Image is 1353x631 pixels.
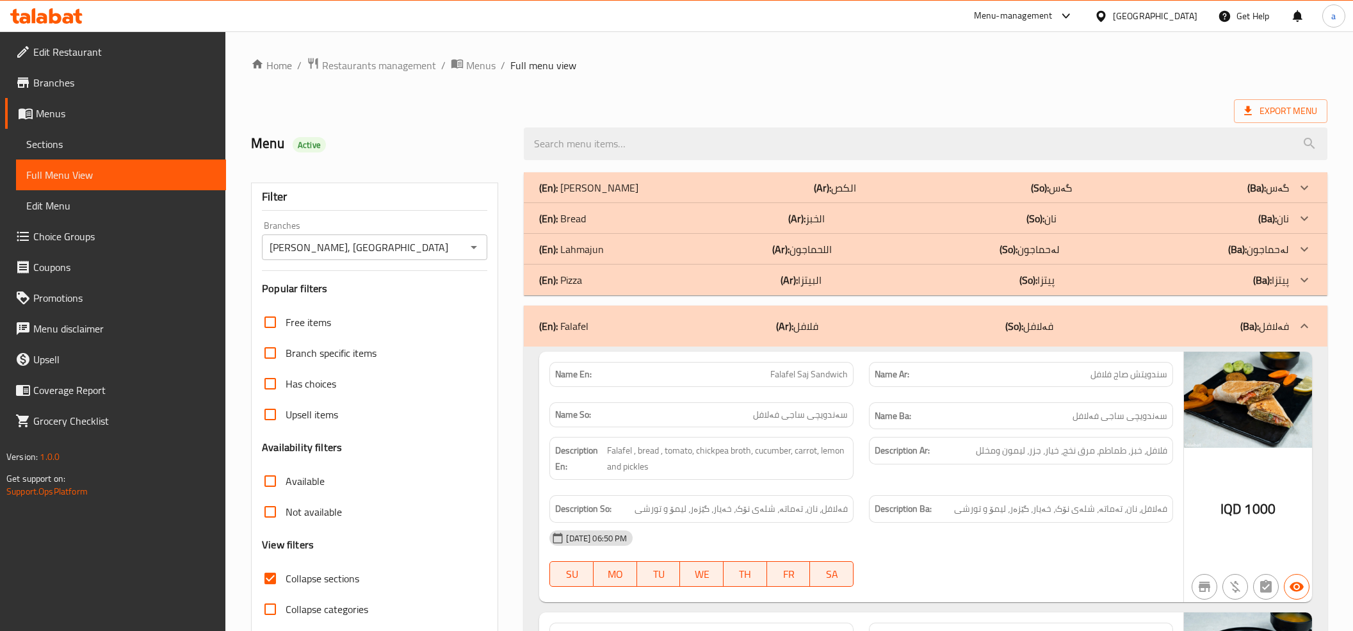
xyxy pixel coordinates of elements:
a: Support.OpsPlatform [6,483,88,500]
span: Edit Menu [26,198,216,213]
b: (Ar): [772,240,790,259]
strong: Description En: [555,443,604,474]
a: Full Menu View [16,160,226,190]
span: Restaurants management [322,58,436,73]
b: (En): [539,178,558,197]
b: (So): [1005,316,1023,336]
a: Restaurants management [307,57,436,74]
button: Not has choices [1253,574,1279,600]
b: (Ba): [1228,240,1247,259]
button: Open [465,238,483,256]
h3: Availability filters [262,440,342,455]
span: Export Menu [1244,103,1317,119]
p: البيتزا [781,272,822,288]
a: Menus [451,57,496,74]
nav: breadcrumb [251,57,1327,74]
div: (En): Bread(Ar):الخبز(So):نان(Ba):نان [524,203,1327,234]
p: الكص [814,180,856,195]
span: Menus [36,106,216,121]
b: (Ar): [781,270,798,290]
span: SU [555,565,588,584]
p: Lahmajun [539,242,604,257]
span: TH [729,565,762,584]
span: 1.0.0 [40,448,60,465]
span: Has choices [286,376,336,391]
span: سندويتش صاج فلافل [1090,368,1167,381]
span: فەلافل، نان، تەماتە، شلەی نۆک، خەیار، گێزەر، لیمۆ و تورشی [954,501,1167,517]
span: Upsell [33,352,216,367]
span: Collapse sections [286,571,359,586]
span: [DATE] 06:50 PM [561,532,632,545]
li: / [441,58,446,73]
p: گەس [1031,180,1072,195]
button: Purchased item [1222,574,1248,600]
div: (En): [PERSON_NAME](Ar):الكص(So):گەس(Ba):گەس [524,172,1327,203]
p: گەس [1247,180,1289,195]
b: (So): [1031,178,1049,197]
button: TH [724,561,767,587]
b: (En): [539,240,558,259]
a: Choice Groups [5,221,226,252]
b: (Ar): [814,178,831,197]
button: WE [680,561,724,587]
b: (En): [539,209,558,228]
li: / [297,58,302,73]
span: Choice Groups [33,229,216,244]
span: Grocery Checklist [33,413,216,429]
span: Falafel Saj Sandwich [770,368,848,381]
b: (Ba): [1253,270,1272,290]
span: SA [815,565,848,584]
span: Version: [6,448,38,465]
button: FR [767,561,811,587]
button: Not branch specific item [1192,574,1217,600]
span: Free items [286,315,331,330]
p: Falafel [539,318,588,334]
p: پیتزا [1253,272,1289,288]
div: (En): Lahmajun(Ar):اللحماجون(So):لەحماجون(Ba):لەحماجون [524,234,1327,265]
b: (Ar): [776,316,793,336]
a: Edit Menu [16,190,226,221]
p: فلافل [776,318,818,334]
span: Get support on: [6,470,65,487]
span: فلافل، خبز، طماطم، مرق نخج، خيار، جزر، ليمون ومخلل [976,443,1167,459]
span: Coupons [33,259,216,275]
span: Active [293,139,326,151]
b: (Ba): [1240,316,1259,336]
span: Falafel , bread , tomato, chickpea broth, cucumber, carrot, lemon and pickles [607,443,848,474]
p: نان [1026,211,1057,226]
strong: Name Ar: [875,368,909,381]
span: Full menu view [510,58,576,73]
p: فەلافل [1005,318,1053,334]
li: / [501,58,505,73]
p: [PERSON_NAME] [539,180,638,195]
b: (En): [539,316,558,336]
strong: Name Ba: [875,408,911,424]
h3: View filters [262,537,314,552]
span: Promotions [33,290,216,306]
strong: Description Ar: [875,443,930,459]
span: Edit Restaurant [33,44,216,60]
p: پیتزا [1019,272,1055,288]
a: Menu disclaimer [5,313,226,344]
p: Pizza [539,272,582,288]
div: Filter [262,183,487,211]
button: SU [549,561,594,587]
span: Menu disclaimer [33,321,216,336]
a: Grocery Checklist [5,406,226,436]
a: Branches [5,67,226,98]
span: Export Menu [1234,99,1327,123]
span: Upsell items [286,407,338,422]
input: search [524,127,1327,160]
button: TU [637,561,681,587]
span: 1000 [1244,496,1276,521]
span: TU [642,565,676,584]
p: لەحماجون [1228,242,1289,257]
a: Edit Restaurant [5,37,226,67]
span: Branch specific items [286,345,377,361]
p: Bread [539,211,586,226]
a: Promotions [5,283,226,313]
h3: Popular filters [262,281,487,296]
span: Available [286,473,325,489]
a: Menus [5,98,226,129]
strong: Name So: [555,408,591,422]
